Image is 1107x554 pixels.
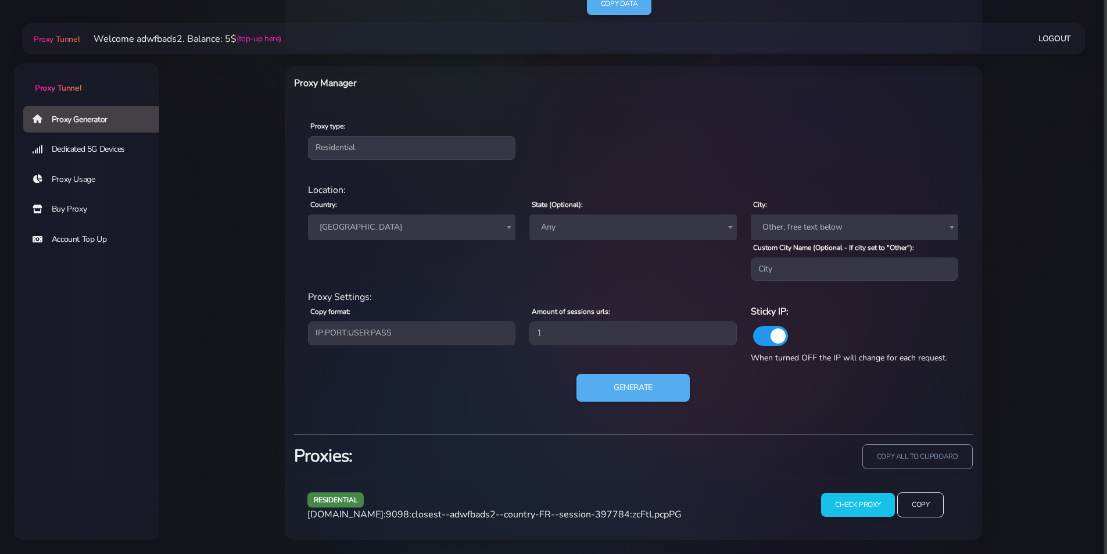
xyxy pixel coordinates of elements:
[34,34,80,45] span: Proxy Tunnel
[23,136,169,163] a: Dedicated 5G Devices
[294,76,684,91] h6: Proxy Manager
[1051,498,1092,539] iframe: Webchat Widget
[862,444,973,469] input: copy all to clipboard
[310,121,345,131] label: Proxy type:
[751,215,958,240] span: Other, free text below
[23,196,169,223] a: Buy Proxy
[294,444,626,468] h3: Proxies:
[751,304,958,319] h6: Sticky IP:
[532,199,583,210] label: State (Optional):
[23,226,169,253] a: Account Top Up
[23,166,169,193] a: Proxy Usage
[23,106,169,133] a: Proxy Generator
[301,183,966,197] div: Location:
[576,374,690,402] button: Generate
[897,492,944,517] input: Copy
[307,492,364,507] span: residential
[237,33,281,45] a: (top-up here)
[751,352,947,363] span: When turned OFF the IP will change for each request.
[310,199,337,210] label: Country:
[821,493,895,517] input: Check Proxy
[753,242,914,253] label: Custom City Name (Optional - If city set to "Other"):
[307,508,682,521] span: [DOMAIN_NAME]:9098:closest--adwfbads2--country-FR--session-397784:zcFtLpcpPG
[1038,28,1071,49] a: Logout
[31,30,80,48] a: Proxy Tunnel
[532,306,610,317] label: Amount of sessions urls:
[758,219,951,235] span: Other, free text below
[753,199,767,210] label: City:
[315,219,508,235] span: France
[529,215,737,240] span: Any
[308,215,515,240] span: France
[301,290,966,304] div: Proxy Settings:
[14,63,159,94] a: Proxy Tunnel
[310,306,350,317] label: Copy format:
[536,219,730,235] span: Any
[35,83,81,94] span: Proxy Tunnel
[751,258,958,281] input: City
[80,32,281,46] li: Welcome adwfbads2. Balance: 5$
